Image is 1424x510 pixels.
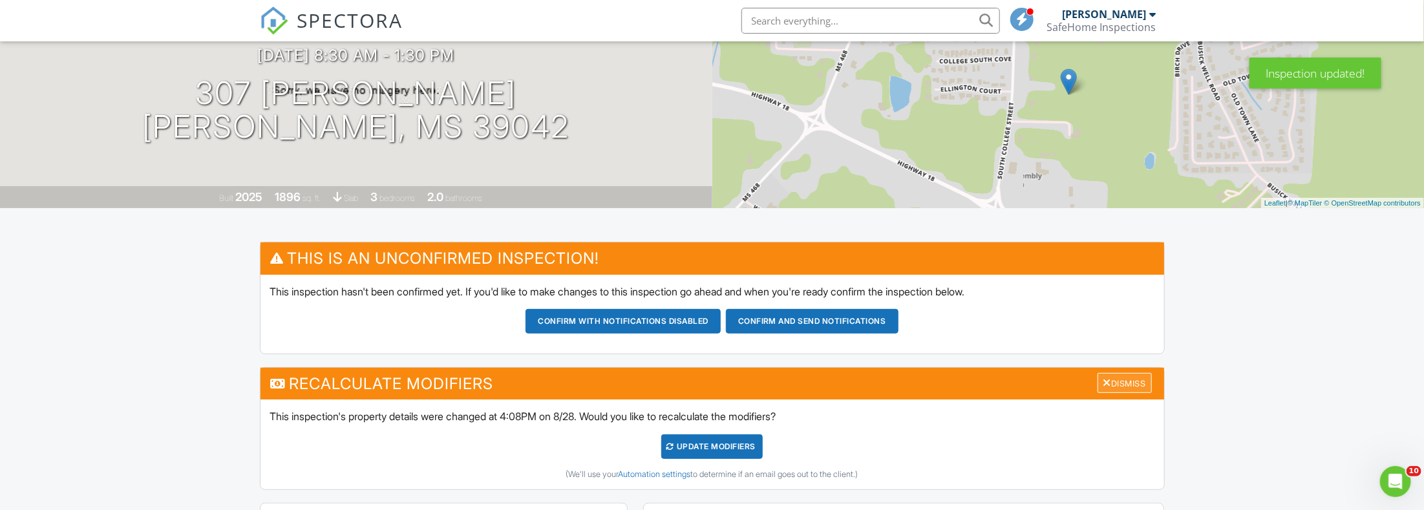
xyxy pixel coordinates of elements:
span: SPECTORA [297,6,403,34]
span: bathrooms [445,193,482,203]
h3: This is an Unconfirmed Inspection! [260,242,1164,274]
span: Built [219,193,233,203]
div: This inspection's property details were changed at 4:08PM on 8/28. Would you like to recalculate ... [260,399,1164,489]
div: 2025 [235,190,262,204]
div: (We'll use your to determine if an email goes out to the client.) [270,469,1154,480]
span: slab [344,193,358,203]
button: Confirm with notifications disabled [526,309,721,334]
div: 1896 [275,190,301,204]
a: SPECTORA [260,17,403,45]
button: Confirm and send notifications [726,309,898,334]
span: sq. ft. [303,193,321,203]
div: 2.0 [427,190,443,204]
a: Automation settings [619,469,691,479]
a: © MapTiler [1288,199,1323,207]
span: 10 [1407,466,1421,476]
div: [PERSON_NAME] [1063,8,1147,21]
div: SafeHome Inspections [1047,21,1156,34]
h3: Recalculate Modifiers [260,368,1164,399]
div: Inspection updated! [1249,58,1381,89]
p: This inspection hasn't been confirmed yet. If you'd like to make changes to this inspection go ah... [270,284,1154,299]
iframe: Intercom live chat [1380,466,1411,497]
a: © OpenStreetMap contributors [1324,199,1421,207]
h1: 307 [PERSON_NAME] [PERSON_NAME], MS 39042 [142,76,569,145]
div: UPDATE Modifiers [661,434,763,459]
h3: [DATE] 8:30 am - 1:30 pm [257,47,454,64]
div: | [1261,198,1424,209]
div: Dismiss [1098,373,1152,393]
span: bedrooms [379,193,415,203]
div: 3 [370,190,377,204]
input: Search everything... [741,8,1000,34]
a: Leaflet [1264,199,1286,207]
img: The Best Home Inspection Software - Spectora [260,6,288,35]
